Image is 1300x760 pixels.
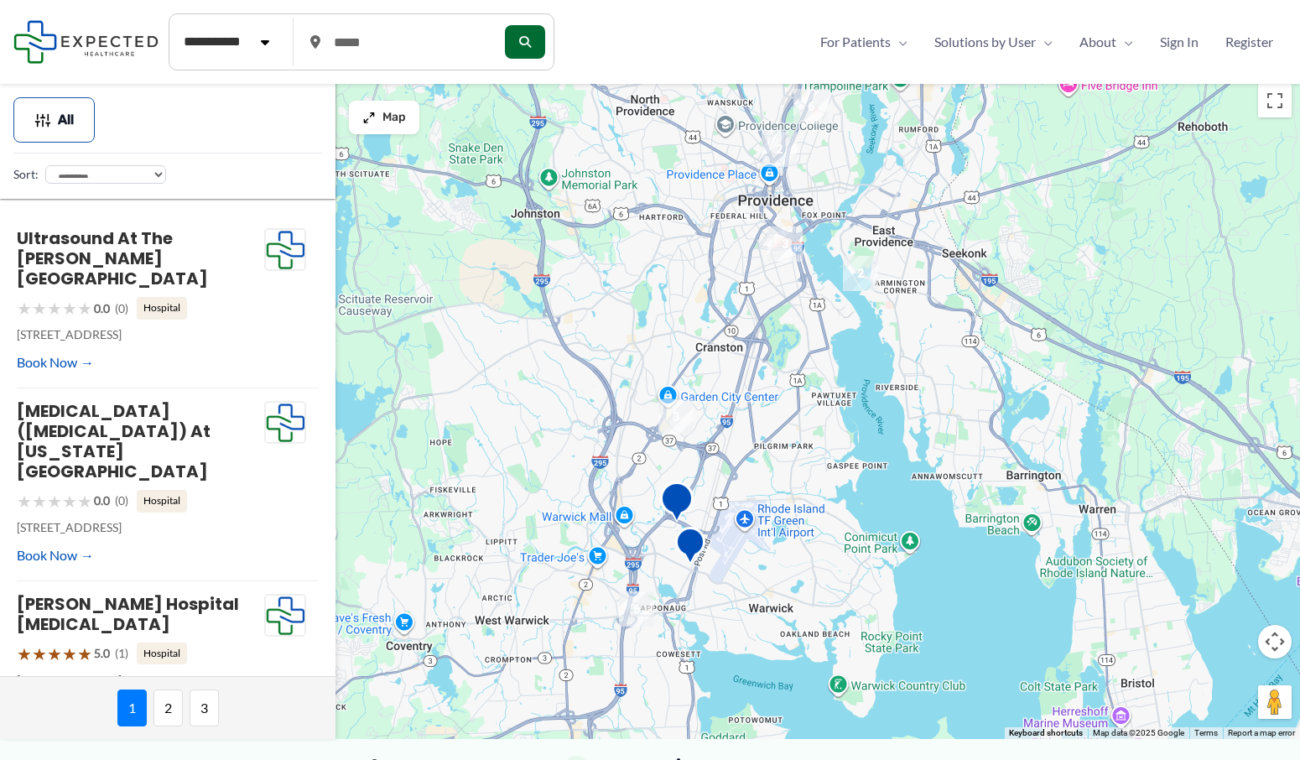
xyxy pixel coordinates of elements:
span: Map [382,111,406,125]
p: [STREET_ADDRESS] [17,517,264,539]
a: Report a map error [1228,728,1295,737]
span: Map data ©2025 Google [1093,728,1184,737]
img: Expected Healthcare Logo [265,595,305,637]
p: [STREET_ADDRESS] [17,669,264,691]
span: (1) [115,643,128,664]
span: Hospital [137,490,187,512]
span: ★ [32,293,47,324]
span: All [58,114,74,126]
span: ★ [47,486,62,517]
div: Babies &#038; Bellies 3D/4D Ultrasound Studio &#038; Wellness Spa [675,527,705,570]
div: 2 [762,132,797,167]
span: ★ [62,638,77,669]
a: For PatientsMenu Toggle [807,29,921,55]
span: ★ [47,293,62,324]
span: Hospital [137,297,187,319]
a: [PERSON_NAME] Hospital [MEDICAL_DATA] [17,592,239,636]
div: 3 [658,399,694,435]
button: Toggle fullscreen view [1258,84,1292,117]
span: ★ [17,486,32,517]
a: Book Now [17,350,94,375]
a: Ultrasound at The [PERSON_NAME][GEOGRAPHIC_DATA] [17,226,208,290]
span: ★ [32,638,47,669]
span: About [1079,29,1116,55]
span: Menu Toggle [1036,29,1053,55]
a: Book Now [17,543,94,568]
span: 1 [117,690,147,726]
span: ★ [47,638,62,669]
div: 2 [843,256,878,291]
label: Sort: [13,164,39,185]
span: 5.0 [94,643,110,664]
a: Terms (opens in new tab) [1194,728,1218,737]
a: AboutMenu Toggle [1066,29,1147,55]
button: Map [349,101,419,134]
span: (0) [115,490,128,512]
span: (0) [115,298,128,320]
span: Sign In [1160,29,1199,55]
span: ★ [62,293,77,324]
div: 3 [767,226,803,262]
span: ★ [77,486,92,517]
span: ★ [77,638,92,669]
img: Expected Healthcare Logo - side, dark font, small [13,20,159,63]
span: For Patients [820,29,891,55]
div: 6 [793,89,829,124]
span: ★ [17,293,32,324]
img: Expected Healthcare Logo [265,402,305,444]
img: Maximize [362,111,376,124]
span: Menu Toggle [1116,29,1133,55]
button: All [13,97,95,143]
span: ★ [77,293,92,324]
span: 3 [190,690,219,726]
a: Register [1212,29,1287,55]
div: Rhode Island Medical Imaging [660,482,694,528]
span: Solutions by User [934,29,1036,55]
span: Hospital [137,643,187,664]
button: Map camera controls [1258,625,1292,658]
img: Filter [34,112,51,128]
span: 0.0 [94,490,110,512]
div: 6 [619,591,654,627]
span: ★ [62,486,77,517]
a: [MEDICAL_DATA] ([MEDICAL_DATA]) at [US_STATE][GEOGRAPHIC_DATA] [17,399,211,483]
button: Drag Pegman onto the map to open Street View [1258,685,1292,719]
span: 2 [153,690,183,726]
p: [STREET_ADDRESS] [17,324,264,346]
span: 0.0 [94,298,110,320]
button: Keyboard shortcuts [1009,727,1083,739]
img: Expected Healthcare Logo [265,229,305,271]
span: ★ [17,638,32,669]
span: Menu Toggle [891,29,907,55]
a: Solutions by UserMenu Toggle [921,29,1066,55]
span: ★ [32,486,47,517]
span: Register [1225,29,1273,55]
a: Sign In [1147,29,1212,55]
